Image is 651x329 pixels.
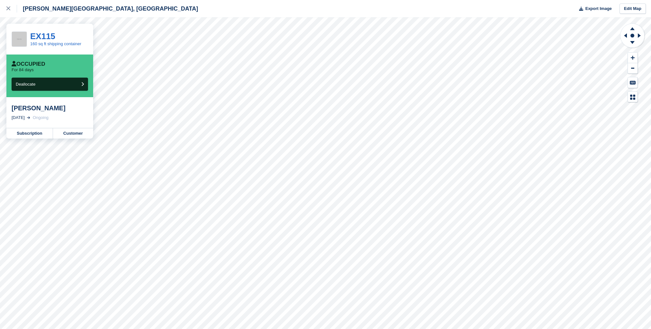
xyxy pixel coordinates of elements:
[12,104,88,112] div: [PERSON_NAME]
[628,63,638,74] button: Zoom Out
[585,5,611,12] span: Export Image
[12,67,34,72] p: For 84 days
[17,5,198,13] div: [PERSON_NAME][GEOGRAPHIC_DATA], [GEOGRAPHIC_DATA]
[30,31,55,41] a: EX115
[12,32,27,46] img: 256x256-placeholder-a091544baa16b46aadf0b611073c37e8ed6a367829ab441c3b0103e7cf8a5b1b.png
[53,128,93,139] a: Customer
[575,4,612,14] button: Export Image
[6,128,53,139] a: Subscription
[628,92,638,102] button: Map Legend
[628,77,638,88] button: Keyboard Shortcuts
[620,4,646,14] a: Edit Map
[12,78,88,91] button: Deallocate
[27,116,30,119] img: arrow-right-light-icn-cde0832a797a2874e46488d9cf13f60e5c3a73dbe684e267c42b8395dfbc2abf.svg
[16,82,35,87] span: Deallocate
[12,61,45,67] div: Occupied
[628,53,638,63] button: Zoom In
[33,114,48,121] div: Ongoing
[30,41,81,46] a: 160 sq ft shipping container
[12,114,25,121] div: [DATE]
